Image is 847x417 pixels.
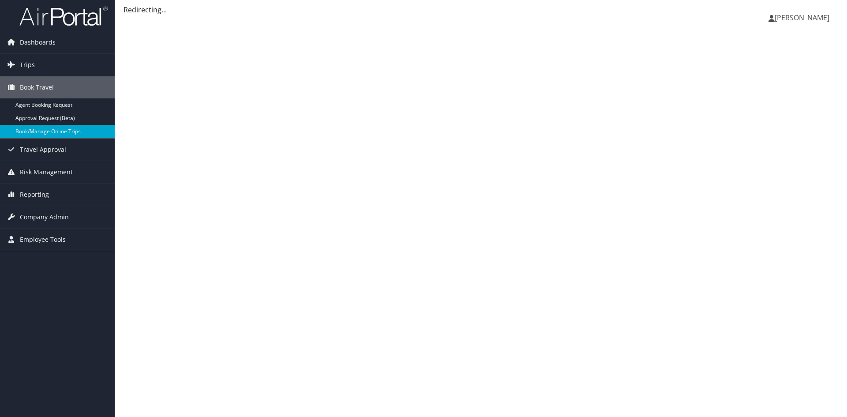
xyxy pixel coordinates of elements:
[20,139,66,161] span: Travel Approval
[19,6,108,26] img: airportal-logo.png
[20,161,73,183] span: Risk Management
[20,184,49,206] span: Reporting
[20,31,56,53] span: Dashboards
[775,13,829,23] span: [PERSON_NAME]
[768,4,838,31] a: [PERSON_NAME]
[20,229,66,251] span: Employee Tools
[124,4,838,15] div: Redirecting...
[20,54,35,76] span: Trips
[20,206,69,228] span: Company Admin
[20,76,54,98] span: Book Travel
